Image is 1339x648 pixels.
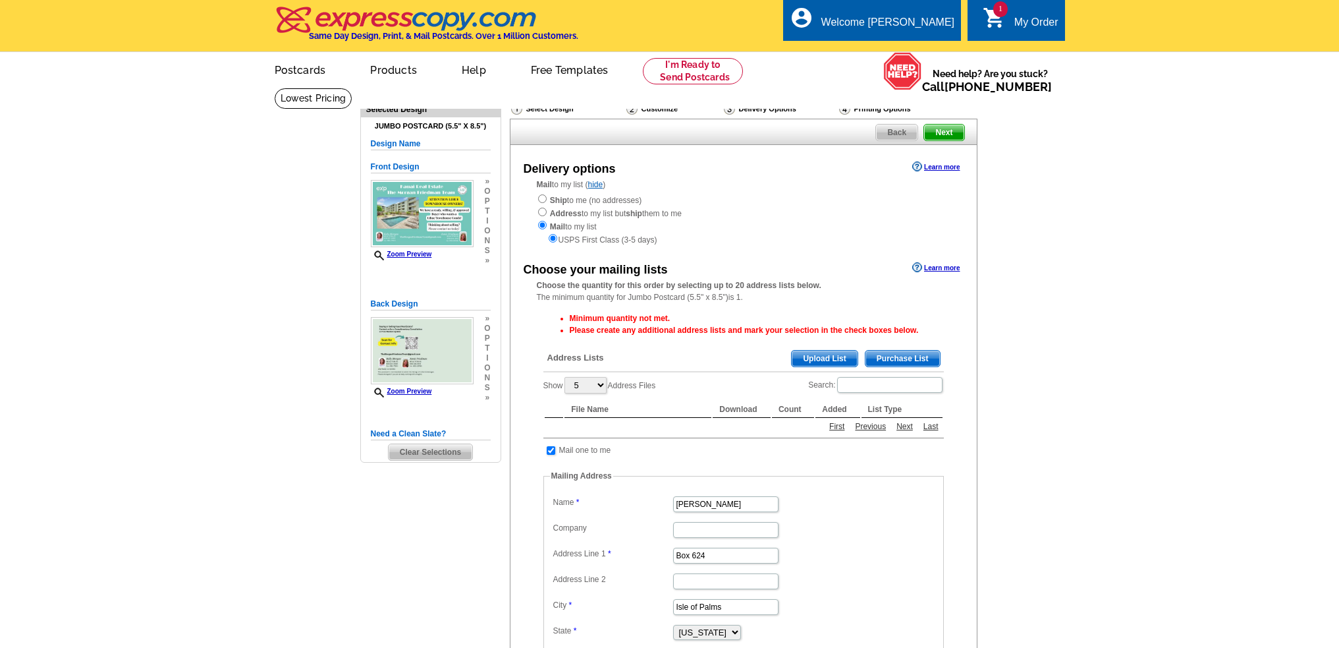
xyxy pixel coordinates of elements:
[875,124,918,141] a: Back
[537,281,821,290] strong: Choose the quantity for this order by selecting up to 20 address lists below.
[537,233,950,246] div: USPS First Class (3-5 days)
[1014,16,1058,35] div: My Order
[553,496,672,508] label: Name
[389,444,472,460] span: Clear Selections
[570,312,944,324] li: Minimum quantity not met.
[983,6,1006,30] i: shopping_cart
[484,226,490,236] span: o
[790,6,813,30] i: account_circle
[484,236,490,246] span: n
[524,160,616,178] div: Delivery options
[510,102,625,119] div: Select Design
[484,187,490,196] span: o
[484,393,490,403] span: »
[484,256,490,266] span: »
[772,401,814,418] th: Count
[511,103,522,115] img: Select Design
[510,280,977,303] div: The minimum quantity for Jumbo Postcard (5.5" x 8.5")is 1.
[484,196,490,206] span: p
[861,401,943,418] th: List Type
[553,599,672,611] label: City
[983,15,1058,31] a: 1 shopping_cart My Order
[815,401,860,418] th: Added
[371,317,474,385] img: small-thumb.jpg
[944,80,1052,94] a: [PHONE_NUMBER]
[924,125,964,140] span: Next
[826,421,848,432] a: First
[626,209,642,218] strong: ship
[543,376,656,395] label: Show Address Files
[920,421,942,432] a: Last
[371,180,474,248] img: small-thumb.jpg
[254,53,347,84] a: Postcards
[883,52,922,90] img: help
[371,388,432,395] a: Zoom Preview
[484,216,490,226] span: i
[524,261,668,279] div: Choose your mailing lists
[484,177,490,187] span: »
[484,334,490,343] span: p
[564,377,607,394] select: ShowAddress Files
[792,351,857,367] span: Upload List
[484,314,490,324] span: »
[484,363,490,373] span: o
[349,53,438,84] a: Products
[564,401,711,418] th: File Name
[484,246,490,256] span: s
[893,421,916,432] a: Next
[553,574,672,585] label: Address Line 2
[553,548,672,560] label: Address Line 1
[510,179,977,246] div: to my list ( )
[537,180,552,189] strong: Mail
[837,377,943,393] input: Search:
[723,102,838,119] div: Delivery Options
[371,161,491,173] h5: Front Design
[371,250,432,258] a: Zoom Preview
[484,353,490,363] span: i
[371,138,491,150] h5: Design Name
[922,67,1058,94] span: Need help? Are you stuck?
[484,324,490,334] span: o
[559,444,612,457] td: Mail one to me
[441,53,507,84] a: Help
[371,298,491,310] h5: Back Design
[876,125,917,140] span: Back
[626,103,638,115] img: Customize
[550,470,613,482] legend: Mailing Address
[550,209,582,218] strong: Address
[588,180,603,189] a: hide
[852,421,889,432] a: Previous
[484,383,490,393] span: s
[275,16,578,41] a: Same Day Design, Print, & Mail Postcards. Over 1 Million Customers.
[371,122,491,131] h4: Jumbo Postcard (5.5" x 8.5")
[553,625,672,637] label: State
[361,103,501,115] div: Selected Design
[547,352,604,364] span: Address Lists
[550,196,567,205] strong: Ship
[484,206,490,216] span: t
[484,373,490,383] span: n
[550,222,565,231] strong: Mail
[484,343,490,353] span: t
[625,102,723,115] div: Customize
[922,80,1052,94] span: Call
[570,324,944,336] li: Please create any additional address lists and mark your selection in the check boxes below.
[510,53,630,84] a: Free Templates
[821,16,954,35] div: Welcome [PERSON_NAME]
[912,262,960,273] a: Learn more
[537,193,950,246] div: to me (no addresses) to my list but them to me to my list
[309,31,578,41] h4: Same Day Design, Print, & Mail Postcards. Over 1 Million Customers.
[713,401,771,418] th: Download
[553,522,672,534] label: Company
[371,428,491,440] h5: Need a Clean Slate?
[808,376,943,394] label: Search:
[838,102,955,115] div: Printing Options
[865,351,940,367] span: Purchase List
[912,162,960,172] a: Learn more
[993,1,1008,17] span: 1
[839,103,850,115] img: Printing Options & Summary
[724,103,735,115] img: Delivery Options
